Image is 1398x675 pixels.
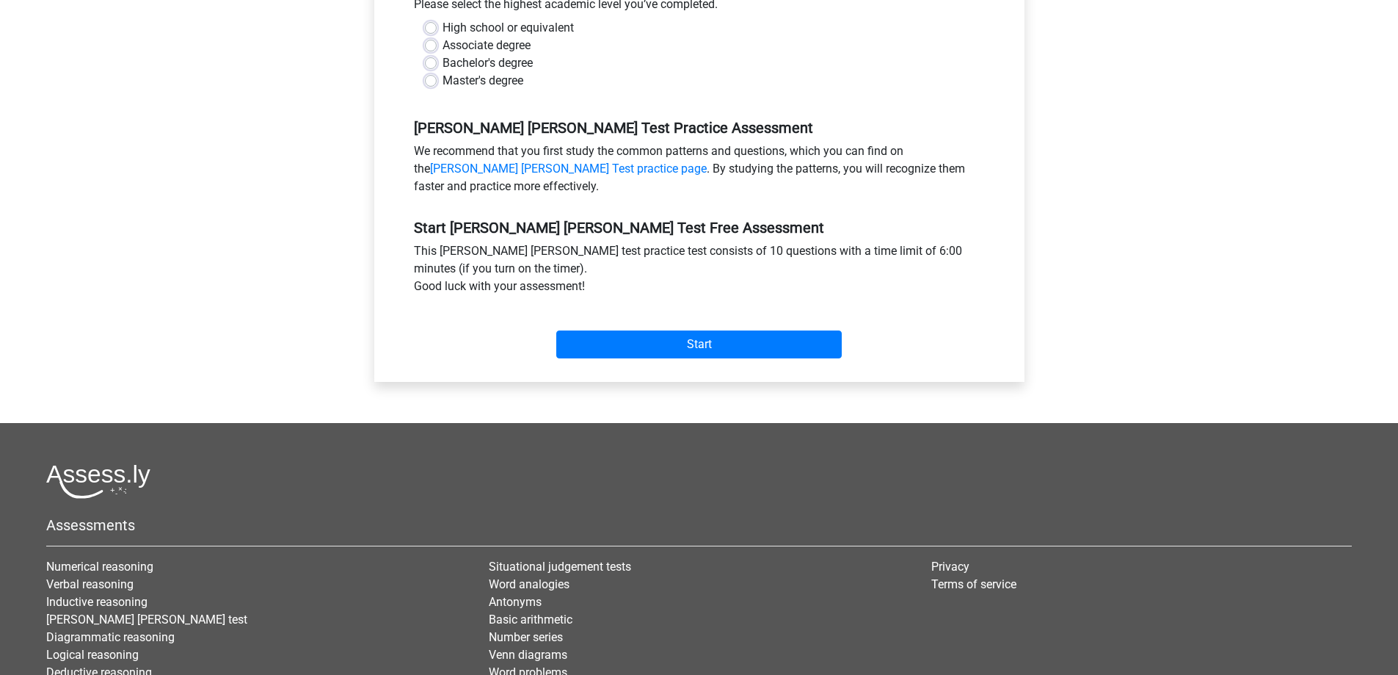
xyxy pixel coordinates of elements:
[46,648,139,662] a: Logical reasoning
[46,464,150,499] img: Assessly logo
[489,577,569,591] a: Word analogies
[443,72,523,90] label: Master's degree
[430,162,707,176] a: [PERSON_NAME] [PERSON_NAME] Test practice page
[931,577,1016,591] a: Terms of service
[489,613,572,627] a: Basic arithmetic
[489,630,563,644] a: Number series
[46,516,1352,534] h5: Assessments
[46,613,247,627] a: [PERSON_NAME] [PERSON_NAME] test
[489,595,542,609] a: Antonyms
[414,219,985,237] h5: Start [PERSON_NAME] [PERSON_NAME] Test Free Assessment
[46,577,134,591] a: Verbal reasoning
[403,142,996,201] div: We recommend that you first study the common patterns and questions, which you can find on the . ...
[443,54,533,72] label: Bachelor's degree
[556,331,842,358] input: Start
[489,648,567,662] a: Venn diagrams
[46,560,153,574] a: Numerical reasoning
[443,19,574,37] label: High school or equivalent
[443,37,531,54] label: Associate degree
[46,630,175,644] a: Diagrammatic reasoning
[931,560,969,574] a: Privacy
[414,119,985,137] h5: [PERSON_NAME] [PERSON_NAME] Test Practice Assessment
[489,560,631,574] a: Situational judgement tests
[46,595,148,609] a: Inductive reasoning
[403,242,996,301] div: This [PERSON_NAME] [PERSON_NAME] test practice test consists of 10 questions with a time limit of...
